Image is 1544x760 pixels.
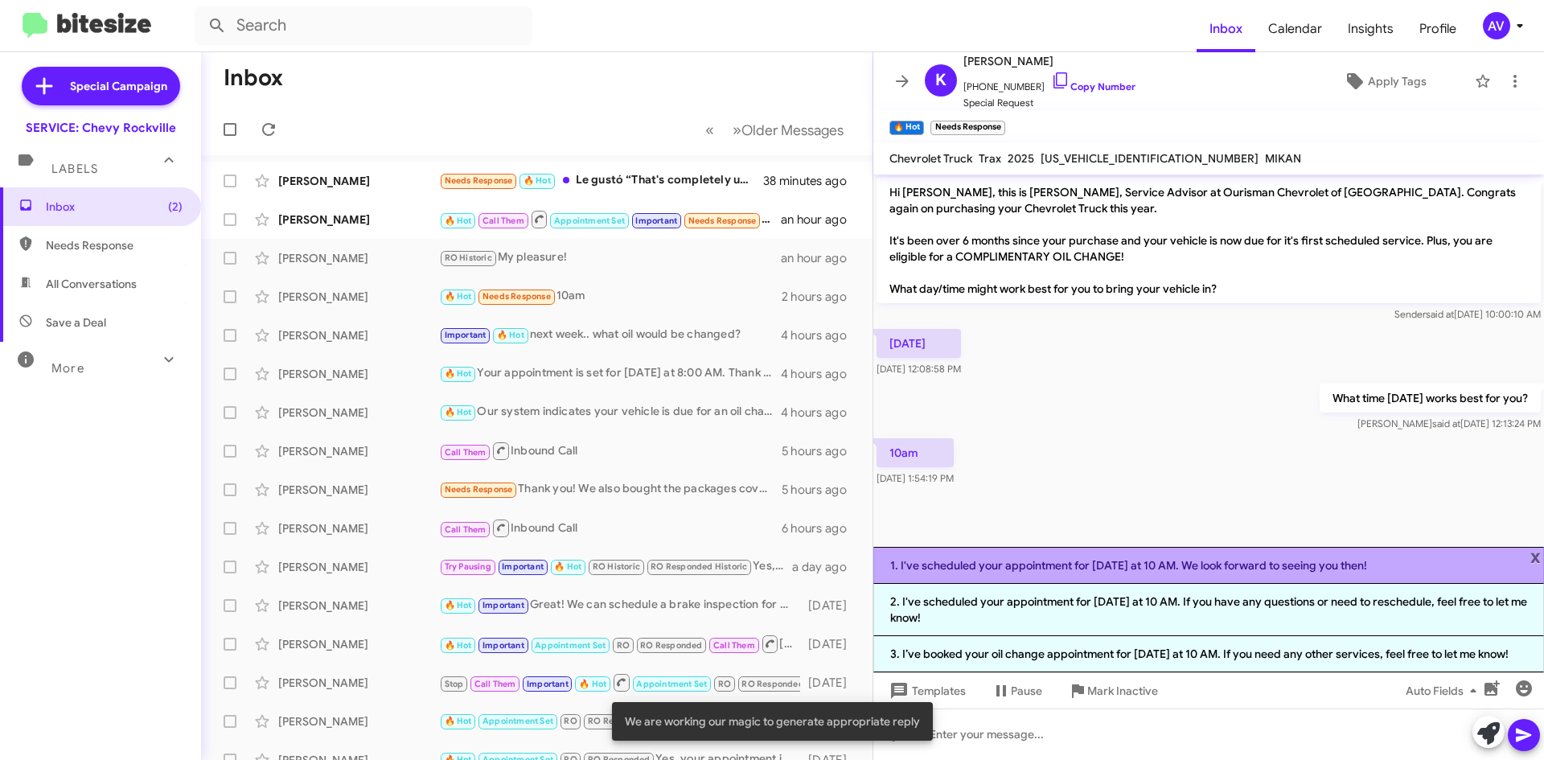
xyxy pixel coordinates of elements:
span: Important [482,640,524,651]
span: Sender [DATE] 10:00:10 AM [1394,308,1541,320]
div: Our system indicates your vehicle is due for an oil change, tire rotation, and multipoint inspection [439,403,781,421]
div: an hour ago [781,250,860,266]
span: RO Responded [588,716,650,726]
div: Great! We can schedule a brake inspection for you. What day/time would you like to come in? [439,596,800,614]
span: Stop [445,679,464,689]
a: Insights [1335,6,1406,52]
li: 1. I've scheduled your appointment for [DATE] at 10 AM. We look forward to seeing you then! [873,547,1544,584]
div: [DATE] [800,598,860,614]
div: [PERSON_NAME] [278,713,439,729]
button: Next [723,113,853,146]
span: K [935,68,947,93]
span: Needs Response [688,216,757,226]
span: 🔥 Hot [445,291,472,302]
span: 🔥 Hot [445,216,472,226]
button: Mark Inactive [1055,676,1171,705]
div: [PERSON_NAME] [278,675,439,691]
div: [PERSON_NAME] [278,636,439,652]
span: 🔥 Hot [445,640,472,651]
a: Calendar [1255,6,1335,52]
a: Inbox [1197,6,1255,52]
span: Important [502,561,544,572]
div: 2 hours ago [782,289,860,305]
span: Labels [51,162,98,176]
span: Special Campaign [70,78,167,94]
span: « [705,120,714,140]
span: Trax [979,151,1001,166]
div: an hour ago [781,212,860,228]
button: Pause [979,676,1055,705]
div: [PERSON_NAME] [278,405,439,421]
span: [US_VEHICLE_IDENTIFICATION_NUMBER] [1041,151,1259,166]
div: [PERSON_NAME] I cancel from online . Thank u for u help . [439,634,800,654]
button: AV [1469,12,1526,39]
button: Apply Tags [1302,67,1467,96]
div: [PERSON_NAME] [278,598,439,614]
div: My pleasure! [439,249,781,267]
span: [DATE] 1:54:19 PM [877,472,954,484]
span: RO Responded [741,679,803,689]
span: Needs Response [482,291,551,302]
div: [PERSON_NAME] [278,212,439,228]
span: [PERSON_NAME] [963,51,1135,71]
span: RO [617,640,630,651]
span: Try Pausing [445,561,491,572]
span: [DATE] 12:08:58 PM [877,363,961,375]
div: Inbound Call [439,672,800,692]
a: Profile [1406,6,1469,52]
div: [PERSON_NAME] [278,173,439,189]
span: Important [445,330,487,340]
span: Special Request [963,95,1135,111]
div: [PERSON_NAME] [278,366,439,382]
span: 🔥 Hot [445,368,472,379]
span: Needs Response [46,237,183,253]
p: What time [DATE] works best for you? [1320,384,1541,413]
span: Save a Deal [46,314,106,331]
div: [PERSON_NAME] [278,327,439,343]
div: [PERSON_NAME] [278,559,439,575]
span: All Conversations [46,276,137,292]
div: next week.. what oil would be changed? [439,326,781,344]
span: 🔥 Hot [524,175,551,186]
span: Appointment Set [535,640,606,651]
div: 4 hours ago [781,327,860,343]
span: Call Them [445,447,487,458]
div: 5 hours ago [782,482,860,498]
span: Important [635,216,677,226]
span: Important [527,679,569,689]
div: Your appointment is set for [DATE] at 8 AM. Please let me know if you need anything else! [439,712,800,730]
h1: Inbox [224,65,283,91]
span: Auto Fields [1406,676,1483,705]
div: If it's raining I will take a ride 😀 [439,209,781,229]
span: Pause [1011,676,1042,705]
span: RO Historic [445,253,492,263]
span: Apply Tags [1368,67,1427,96]
span: Call Them [713,640,755,651]
p: 10am [877,438,954,467]
div: AV [1483,12,1510,39]
span: Templates [886,676,966,705]
span: 2025 [1008,151,1034,166]
div: 10am [439,287,782,306]
span: Needs Response [445,175,513,186]
span: 🔥 Hot [445,716,472,726]
div: Your appointment is set for [DATE] at 8:00 AM. Thank you, and we look forward to seeing you! [439,364,781,383]
small: Needs Response [930,121,1004,135]
div: 38 minutes ago [763,173,860,189]
span: [PHONE_NUMBER] [963,71,1135,95]
span: [PERSON_NAME] [DATE] 12:13:24 PM [1357,417,1541,429]
div: [DATE] [800,675,860,691]
p: Hi [PERSON_NAME], this is [PERSON_NAME], Service Advisor at Ourisman Chevrolet of [GEOGRAPHIC_DAT... [877,178,1541,303]
a: Special Campaign [22,67,180,105]
span: More [51,361,84,376]
span: Needs Response [445,484,513,495]
div: [PERSON_NAME] [278,289,439,305]
p: [DATE] [877,329,961,358]
span: Mark Inactive [1087,676,1158,705]
span: RO Responded Historic [651,561,747,572]
span: RO Responded [640,640,702,651]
